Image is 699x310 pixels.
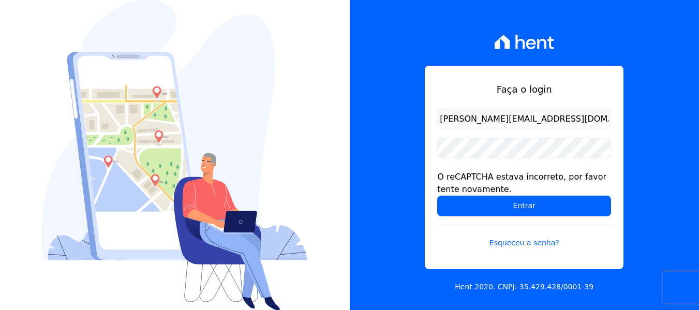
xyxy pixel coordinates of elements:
[437,171,611,196] div: O reCAPTCHA estava incorreto, por favor tente novamente.
[455,282,593,292] p: Hent 2020. CNPJ: 35.429.428/0001-39
[437,196,611,216] input: Entrar
[437,225,611,248] a: Esqueceu a senha?
[437,82,611,96] h1: Faça o login
[437,109,611,129] input: Email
